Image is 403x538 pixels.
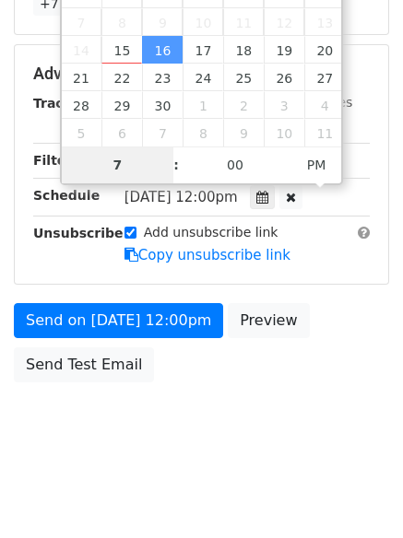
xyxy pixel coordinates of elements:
[62,64,102,91] span: September 21, 2025
[101,119,142,146] span: October 6, 2025
[264,64,304,91] span: September 26, 2025
[33,96,95,111] strong: Tracking
[228,303,309,338] a: Preview
[264,119,304,146] span: October 10, 2025
[33,153,80,168] strong: Filters
[142,119,183,146] span: October 7, 2025
[14,303,223,338] a: Send on [DATE] 12:00pm
[264,91,304,119] span: October 3, 2025
[124,247,290,263] a: Copy unsubscribe link
[223,8,264,36] span: September 11, 2025
[142,36,183,64] span: September 16, 2025
[173,146,179,183] span: :
[124,189,238,205] span: [DATE] 12:00pm
[304,8,345,36] span: September 13, 2025
[62,36,102,64] span: September 14, 2025
[62,119,102,146] span: October 5, 2025
[101,8,142,36] span: September 8, 2025
[183,8,223,36] span: September 10, 2025
[33,64,370,84] h5: Advanced
[264,36,304,64] span: September 19, 2025
[142,64,183,91] span: September 23, 2025
[142,8,183,36] span: September 9, 2025
[291,146,342,183] span: Click to toggle
[304,64,345,91] span: September 27, 2025
[62,8,102,36] span: September 7, 2025
[264,8,304,36] span: September 12, 2025
[183,64,223,91] span: September 24, 2025
[179,146,291,183] input: Minute
[101,36,142,64] span: September 15, 2025
[183,36,223,64] span: September 17, 2025
[223,119,264,146] span: October 9, 2025
[223,36,264,64] span: September 18, 2025
[62,146,174,183] input: Hour
[304,91,345,119] span: October 4, 2025
[304,119,345,146] span: October 11, 2025
[33,188,100,203] strong: Schedule
[144,223,279,242] label: Add unsubscribe link
[101,64,142,91] span: September 22, 2025
[183,119,223,146] span: October 8, 2025
[62,91,102,119] span: September 28, 2025
[14,347,154,382] a: Send Test Email
[33,226,124,240] strong: Unsubscribe
[311,450,403,538] iframe: Chat Widget
[223,64,264,91] span: September 25, 2025
[142,91,183,119] span: September 30, 2025
[101,91,142,119] span: September 29, 2025
[304,36,345,64] span: September 20, 2025
[183,91,223,119] span: October 1, 2025
[223,91,264,119] span: October 2, 2025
